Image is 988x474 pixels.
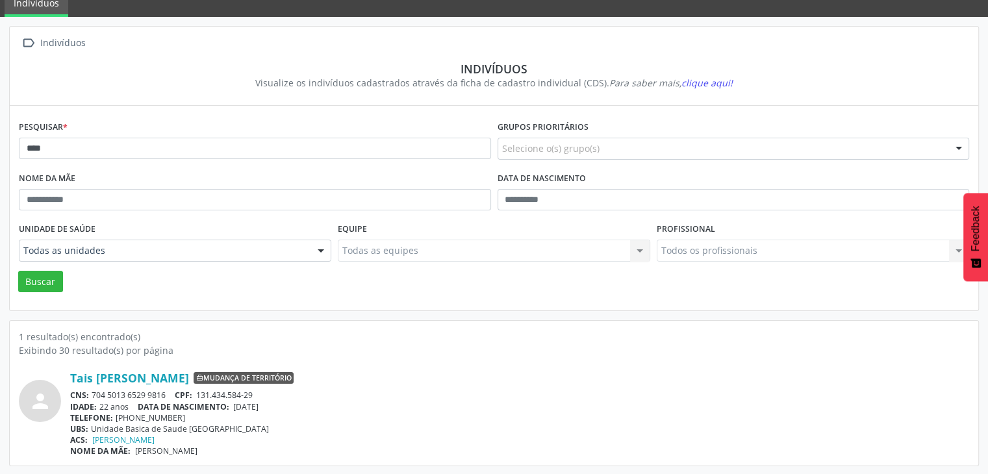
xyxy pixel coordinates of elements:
div: Unidade Basica de Saude [GEOGRAPHIC_DATA] [70,423,969,434]
span: Mudança de território [194,372,294,384]
div: 22 anos [70,401,969,412]
i:  [19,34,38,53]
div: 704 5013 6529 9816 [70,390,969,401]
span: Feedback [970,206,982,251]
button: Feedback - Mostrar pesquisa [963,193,988,281]
label: Data de nascimento [498,169,586,189]
div: Indivíduos [38,34,88,53]
button: Buscar [18,271,63,293]
span: CPF: [175,390,192,401]
span: [PERSON_NAME] [135,445,197,456]
span: IDADE: [70,401,97,412]
div: Indivíduos [28,62,960,76]
span: TELEFONE: [70,412,113,423]
label: Nome da mãe [19,169,75,189]
span: ACS: [70,434,88,445]
i: Para saber mais, [609,77,733,89]
label: Equipe [338,219,367,240]
label: Profissional [657,219,715,240]
div: 1 resultado(s) encontrado(s) [19,330,969,343]
i: person [29,390,52,413]
span: clique aqui! [681,77,733,89]
label: Grupos prioritários [498,118,589,138]
span: DATA DE NASCIMENTO: [138,401,229,412]
div: [PHONE_NUMBER] [70,412,969,423]
span: UBS: [70,423,88,434]
div: Exibindo 30 resultado(s) por página [19,343,969,357]
div: Visualize os indivíduos cadastrados através da ficha de cadastro individual (CDS). [28,76,960,90]
span: Todas as unidades [23,244,305,257]
label: Unidade de saúde [19,219,95,240]
span: CNS: [70,390,89,401]
label: Pesquisar [19,118,68,138]
span: NOME DA MÃE: [70,445,131,456]
a: Tais [PERSON_NAME] [70,371,189,385]
span: Selecione o(s) grupo(s) [502,142,600,155]
a: [PERSON_NAME] [92,434,155,445]
span: 131.434.584-29 [196,390,253,401]
a:  Indivíduos [19,34,88,53]
span: [DATE] [233,401,259,412]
